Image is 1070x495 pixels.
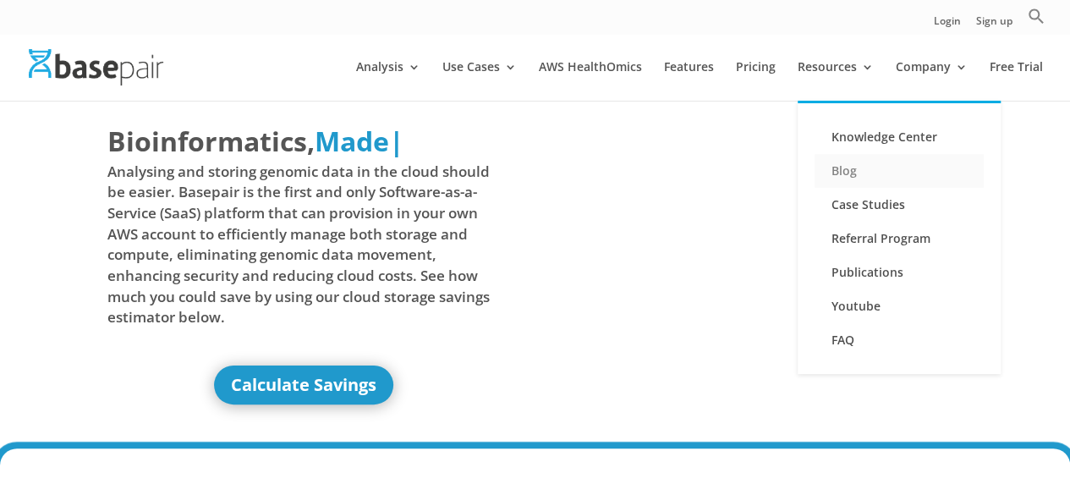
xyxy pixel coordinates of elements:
a: Referral Program [815,222,984,256]
span: Made [315,123,389,159]
a: Login [934,16,961,34]
a: Youtube [815,289,984,323]
a: AWS HealthOmics [539,61,642,101]
a: Blog [815,154,984,188]
span: Bioinformatics, [107,122,315,161]
img: Basepair [29,49,163,85]
a: Features [664,61,714,101]
a: Company [896,61,968,101]
a: Publications [815,256,984,289]
a: Case Studies [815,188,984,222]
a: Resources [798,61,874,101]
svg: Search [1028,8,1045,25]
a: Pricing [736,61,776,101]
a: Knowledge Center [815,120,984,154]
a: Use Cases [442,61,517,101]
a: Analysis [356,61,420,101]
span: Analysing and storing genomic data in the cloud should be easier. Basepair is the first and only ... [107,162,501,328]
span: | [389,123,404,159]
a: Search Icon Link [1028,8,1045,34]
a: FAQ [815,323,984,357]
a: Calculate Savings [214,366,393,404]
iframe: Basepair - NGS Analysis Simplified [546,122,940,344]
a: Free Trial [990,61,1043,101]
a: Sign up [976,16,1012,34]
